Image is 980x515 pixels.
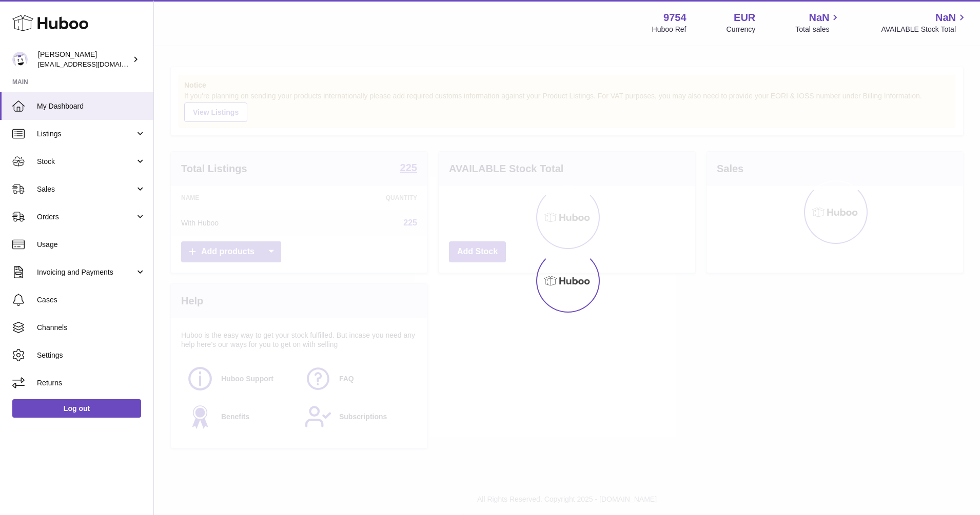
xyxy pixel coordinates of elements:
[12,399,141,418] a: Log out
[37,212,135,222] span: Orders
[795,25,841,34] span: Total sales
[881,25,968,34] span: AVAILABLE Stock Total
[37,240,146,250] span: Usage
[652,25,687,34] div: Huboo Ref
[809,11,829,25] span: NaN
[38,60,151,68] span: [EMAIL_ADDRESS][DOMAIN_NAME]
[38,50,130,69] div: [PERSON_NAME]
[935,11,956,25] span: NaN
[37,157,135,167] span: Stock
[881,11,968,34] a: NaN AVAILABLE Stock Total
[37,184,135,194] span: Sales
[37,323,146,333] span: Channels
[795,11,841,34] a: NaN Total sales
[37,101,146,111] span: My Dashboard
[734,11,755,25] strong: EUR
[37,378,146,388] span: Returns
[12,52,28,67] img: info@fieldsluxury.london
[37,351,146,360] span: Settings
[37,295,146,305] span: Cases
[663,11,687,25] strong: 9754
[37,129,135,139] span: Listings
[37,267,135,277] span: Invoicing and Payments
[727,25,756,34] div: Currency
